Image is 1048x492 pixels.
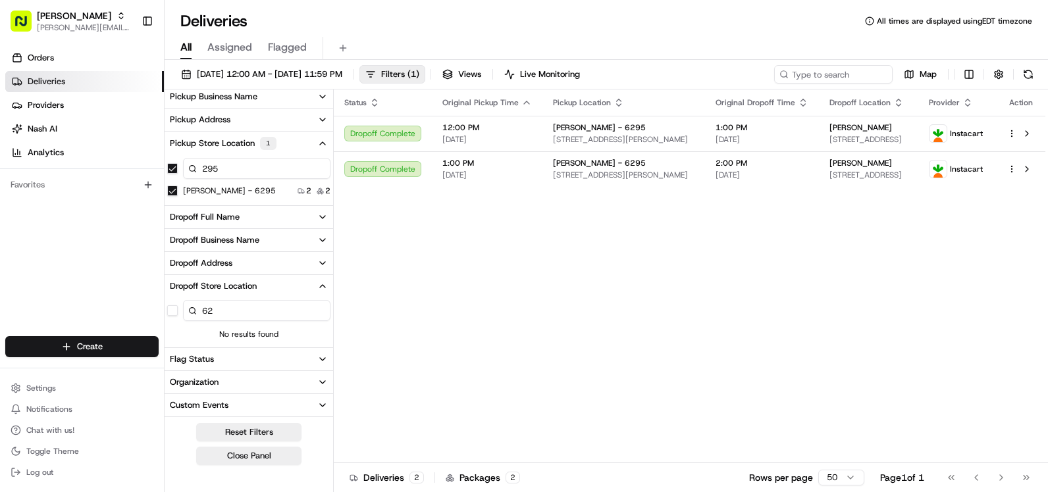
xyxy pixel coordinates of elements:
button: [PERSON_NAME][EMAIL_ADDRESS][PERSON_NAME][DOMAIN_NAME] [37,22,131,33]
label: [PERSON_NAME] - 6295 [183,185,276,196]
span: [PERSON_NAME] - 6295 [553,122,646,133]
span: [PERSON_NAME] [829,122,892,133]
div: 2 [506,472,520,483]
span: All [180,39,192,55]
input: Pickup Store Location [183,158,330,179]
button: Dropoff Business Name [165,229,333,251]
span: Nash AI [28,123,57,135]
span: Chat with us! [26,425,74,435]
button: Refresh [1019,65,1037,84]
button: Filters(1) [359,65,425,84]
button: Live Monitoring [498,65,586,84]
button: Map [898,65,943,84]
span: 2 [325,185,330,196]
button: Reset Filters [196,423,301,441]
span: Status [344,97,367,108]
button: [PERSON_NAME] [37,9,111,22]
span: ( 1 ) [407,68,419,80]
div: Pickup Business Name [170,91,257,103]
span: Create [77,341,103,353]
div: 💻 [111,192,122,203]
span: 1:00 PM [716,122,808,133]
a: Nash AI [5,118,164,139]
a: Analytics [5,142,164,163]
span: Dropoff Location [829,97,891,108]
span: [STREET_ADDRESS][PERSON_NAME] [553,134,694,145]
span: [STREET_ADDRESS][PERSON_NAME] [553,170,694,180]
a: 📗Knowledge Base [8,185,106,209]
button: Dropoff Full Name [165,206,333,228]
span: 2:00 PM [716,158,808,168]
div: Pickup Address [170,114,230,126]
span: Provider [929,97,960,108]
span: 12:00 PM [442,122,532,133]
button: Pickup Store Location1 [165,132,333,155]
span: Knowledge Base [26,191,101,204]
div: Organization [170,376,219,388]
div: Dropoff Address [170,257,232,269]
span: Settings [26,383,56,393]
div: 1 [260,137,276,150]
div: Start new chat [45,126,216,139]
img: profile_instacart_ahold_partner.png [930,125,947,142]
span: Orders [28,52,54,64]
div: We're available if you need us! [45,139,167,149]
span: [DATE] [442,170,532,180]
span: 1:00 PM [442,158,532,168]
button: Log out [5,463,159,481]
button: [PERSON_NAME][PERSON_NAME][EMAIL_ADDRESS][PERSON_NAME][DOMAIN_NAME] [5,5,136,37]
button: Start new chat [224,130,240,145]
span: Toggle Theme [26,446,79,456]
a: Deliveries [5,71,164,92]
span: All times are displayed using EDT timezone [877,16,1032,26]
div: Deliveries [350,471,424,484]
a: 💻API Documentation [106,185,217,209]
input: Type to search [774,65,893,84]
div: Packages [446,471,520,484]
span: Flagged [268,39,307,55]
a: Providers [5,95,164,116]
div: 📗 [13,192,24,203]
button: Chat with us! [5,421,159,439]
span: [DATE] [442,134,532,145]
span: Assigned [207,39,252,55]
button: Dropoff Address [165,252,333,274]
div: Action [1007,97,1035,108]
button: Settings [5,379,159,397]
div: Custom Events [170,399,228,411]
span: [DATE] [716,134,808,145]
a: Orders [5,47,164,68]
span: Views [458,68,481,80]
span: Providers [28,99,64,111]
button: Flag Status [165,348,333,370]
span: Original Dropoff Time [716,97,795,108]
span: Instacart [950,164,983,174]
span: [STREET_ADDRESS] [829,134,908,145]
div: Favorites [5,174,159,195]
span: Pickup Location [553,97,611,108]
button: Close Panel [196,447,301,465]
span: [PERSON_NAME] - 6295 [553,158,646,168]
span: [STREET_ADDRESS] [829,170,908,180]
span: Filters [381,68,419,80]
span: [DATE] [716,170,808,180]
span: 2 [306,185,311,196]
span: API Documentation [124,191,211,204]
button: Notifications [5,400,159,418]
img: Nash [13,13,39,39]
div: Pickup Store Location [170,137,276,150]
div: Page 1 of 1 [880,471,924,484]
input: Dropoff Store Location [183,300,330,321]
span: Original Pickup Time [442,97,519,108]
span: Instacart [950,128,983,139]
div: Dropoff Full Name [170,211,240,223]
button: Custom Events [165,394,333,416]
h1: Deliveries [180,11,248,32]
img: profile_instacart_ahold_partner.png [930,160,947,178]
span: Deliveries [28,76,65,87]
button: Toggle Theme [5,442,159,460]
button: Views [436,65,487,84]
button: Organization [165,371,333,393]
